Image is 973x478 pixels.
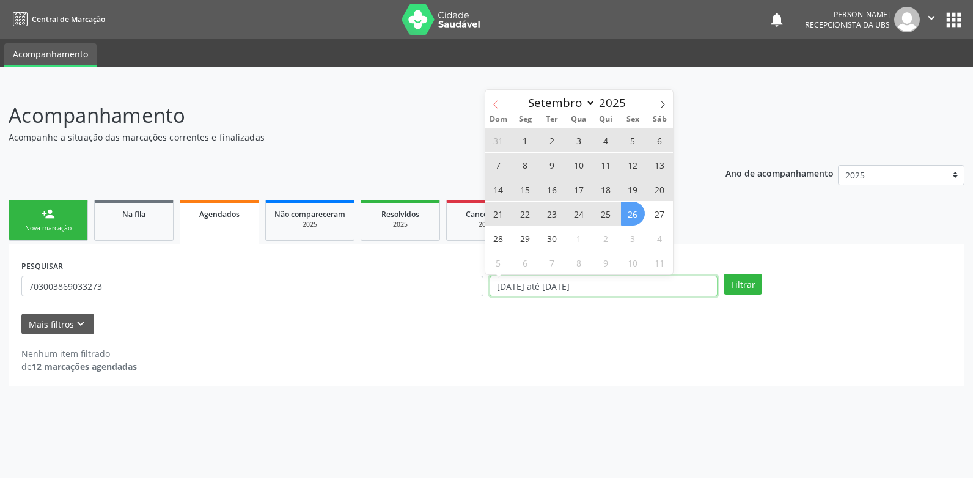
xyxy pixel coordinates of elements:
[540,202,564,226] span: Setembro 23, 2025
[567,177,591,201] span: Setembro 17, 2025
[540,128,564,152] span: Setembro 2, 2025
[9,9,105,29] a: Central de Marcação
[621,128,645,152] span: Setembro 5, 2025
[567,251,591,274] span: Outubro 8, 2025
[724,274,762,295] button: Filtrar
[648,177,672,201] span: Setembro 20, 2025
[621,226,645,250] span: Outubro 3, 2025
[199,209,240,219] span: Agendados
[513,226,537,250] span: Setembro 29, 2025
[274,209,345,219] span: Não compareceram
[32,361,137,372] strong: 12 marcações agendadas
[381,209,419,219] span: Resolvidos
[540,251,564,274] span: Outubro 7, 2025
[513,202,537,226] span: Setembro 22, 2025
[490,276,718,296] input: Selecione um intervalo
[18,224,79,233] div: Nova marcação
[21,347,137,360] div: Nenhum item filtrado
[594,226,618,250] span: Outubro 2, 2025
[943,9,964,31] button: apps
[122,209,145,219] span: Na fila
[592,116,619,123] span: Qui
[805,9,890,20] div: [PERSON_NAME]
[74,317,87,331] i: keyboard_arrow_down
[768,11,785,28] button: notifications
[513,251,537,274] span: Outubro 6, 2025
[486,202,510,226] span: Setembro 21, 2025
[42,207,55,221] div: person_add
[648,251,672,274] span: Outubro 11, 2025
[540,153,564,177] span: Setembro 9, 2025
[466,209,507,219] span: Cancelados
[486,153,510,177] span: Setembro 7, 2025
[648,226,672,250] span: Outubro 4, 2025
[594,177,618,201] span: Setembro 18, 2025
[21,360,137,373] div: de
[567,202,591,226] span: Setembro 24, 2025
[595,95,636,111] input: Year
[9,131,678,144] p: Acompanhe a situação das marcações correntes e finalizadas
[565,116,592,123] span: Qua
[567,226,591,250] span: Outubro 1, 2025
[485,116,512,123] span: Dom
[9,100,678,131] p: Acompanhamento
[538,116,565,123] span: Ter
[486,177,510,201] span: Setembro 14, 2025
[523,94,596,111] select: Month
[894,7,920,32] img: img
[540,226,564,250] span: Setembro 30, 2025
[594,251,618,274] span: Outubro 9, 2025
[594,202,618,226] span: Setembro 25, 2025
[594,128,618,152] span: Setembro 4, 2025
[621,153,645,177] span: Setembro 12, 2025
[513,128,537,152] span: Setembro 1, 2025
[725,165,834,180] p: Ano de acompanhamento
[621,251,645,274] span: Outubro 10, 2025
[594,153,618,177] span: Setembro 11, 2025
[805,20,890,30] span: Recepcionista da UBS
[648,202,672,226] span: Setembro 27, 2025
[32,14,105,24] span: Central de Marcação
[646,116,673,123] span: Sáb
[621,202,645,226] span: Setembro 26, 2025
[567,128,591,152] span: Setembro 3, 2025
[21,314,94,335] button: Mais filtroskeyboard_arrow_down
[619,116,646,123] span: Sex
[486,226,510,250] span: Setembro 28, 2025
[920,7,943,32] button: 
[925,11,938,24] i: 
[21,257,63,276] label: PESQUISAR
[540,177,564,201] span: Setembro 16, 2025
[486,128,510,152] span: Agosto 31, 2025
[370,220,431,229] div: 2025
[513,153,537,177] span: Setembro 8, 2025
[274,220,345,229] div: 2025
[648,128,672,152] span: Setembro 6, 2025
[648,153,672,177] span: Setembro 13, 2025
[567,153,591,177] span: Setembro 10, 2025
[21,276,483,296] input: Nome, CNS
[4,43,97,67] a: Acompanhamento
[621,177,645,201] span: Setembro 19, 2025
[513,177,537,201] span: Setembro 15, 2025
[512,116,538,123] span: Seg
[455,220,516,229] div: 2025
[486,251,510,274] span: Outubro 5, 2025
